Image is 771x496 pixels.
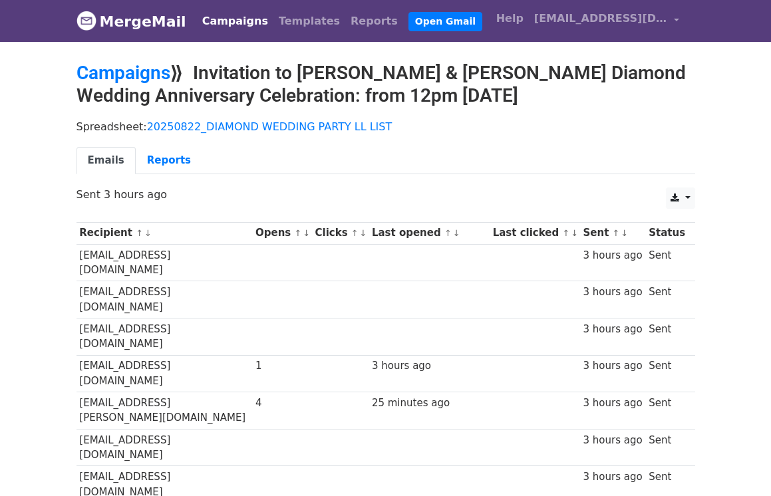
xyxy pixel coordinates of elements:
[77,7,186,35] a: MergeMail
[645,355,688,392] td: Sent
[645,244,688,281] td: Sent
[255,358,309,374] div: 1
[147,120,392,133] a: 20250822_DIAMOND WEDDING PARTY LL LIST
[77,281,253,318] td: [EMAIL_ADDRESS][DOMAIN_NAME]
[77,147,136,174] a: Emails
[77,222,253,244] th: Recipient
[273,8,345,35] a: Templates
[252,222,312,244] th: Opens
[583,322,642,337] div: 3 hours ago
[136,228,143,238] a: ↑
[453,228,460,238] a: ↓
[312,222,369,244] th: Clicks
[360,228,367,238] a: ↓
[645,281,688,318] td: Sent
[444,228,452,238] a: ↑
[136,147,202,174] a: Reports
[621,228,628,238] a: ↓
[77,429,253,466] td: [EMAIL_ADDRESS][DOMAIN_NAME]
[562,228,569,238] a: ↑
[583,285,642,300] div: 3 hours ago
[369,222,490,244] th: Last opened
[490,222,580,244] th: Last clicked
[645,222,688,244] th: Status
[77,62,695,106] h2: ⟫ Invitation to [PERSON_NAME] & [PERSON_NAME] Diamond Wedding Anniversary Celebration: from 12pm ...
[77,11,96,31] img: MergeMail logo
[77,318,253,355] td: [EMAIL_ADDRESS][DOMAIN_NAME]
[77,392,253,430] td: [EMAIL_ADDRESS][PERSON_NAME][DOMAIN_NAME]
[303,228,310,238] a: ↓
[197,8,273,35] a: Campaigns
[571,228,578,238] a: ↓
[77,187,695,201] p: Sent 3 hours ago
[534,11,667,27] span: [EMAIL_ADDRESS][DOMAIN_NAME]
[144,228,152,238] a: ↓
[77,244,253,281] td: [EMAIL_ADDRESS][DOMAIN_NAME]
[583,248,642,263] div: 3 hours ago
[645,392,688,430] td: Sent
[529,5,685,37] a: [EMAIL_ADDRESS][DOMAIN_NAME]
[77,62,170,84] a: Campaigns
[613,228,620,238] a: ↑
[583,433,642,448] div: 3 hours ago
[583,469,642,485] div: 3 hours ago
[351,228,359,238] a: ↑
[645,429,688,466] td: Sent
[645,318,688,355] td: Sent
[583,358,642,374] div: 3 hours ago
[255,396,309,411] div: 4
[408,12,482,31] a: Open Gmail
[580,222,646,244] th: Sent
[77,120,695,134] p: Spreadsheet:
[372,358,486,374] div: 3 hours ago
[372,396,486,411] div: 25 minutes ago
[345,8,403,35] a: Reports
[583,396,642,411] div: 3 hours ago
[77,355,253,392] td: [EMAIL_ADDRESS][DOMAIN_NAME]
[491,5,529,32] a: Help
[295,228,302,238] a: ↑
